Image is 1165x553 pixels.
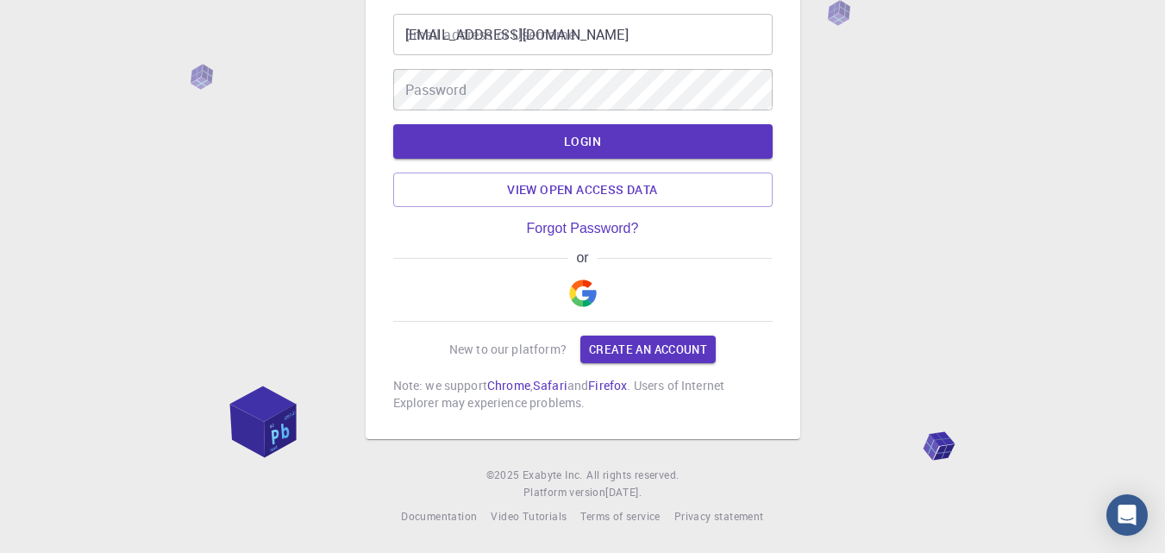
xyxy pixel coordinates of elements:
[449,341,567,358] p: New to our platform?
[393,124,773,159] button: LOGIN
[393,377,773,412] p: Note: we support , and . Users of Internet Explorer may experience problems.
[401,508,477,525] a: Documentation
[523,468,583,481] span: Exabyte Inc.
[491,509,567,523] span: Video Tutorials
[569,280,597,307] img: Google
[527,221,639,236] a: Forgot Password?
[605,485,642,499] span: [DATE] .
[401,509,477,523] span: Documentation
[491,508,567,525] a: Video Tutorials
[486,467,523,484] span: © 2025
[580,336,716,363] a: Create an account
[588,377,627,393] a: Firefox
[523,484,605,501] span: Platform version
[1106,494,1148,536] div: Open Intercom Messenger
[674,509,764,523] span: Privacy statement
[580,509,660,523] span: Terms of service
[523,467,583,484] a: Exabyte Inc.
[487,377,530,393] a: Chrome
[674,508,764,525] a: Privacy statement
[580,508,660,525] a: Terms of service
[533,377,567,393] a: Safari
[586,467,679,484] span: All rights reserved.
[605,484,642,501] a: [DATE].
[568,250,597,266] span: or
[393,173,773,207] a: View open access data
